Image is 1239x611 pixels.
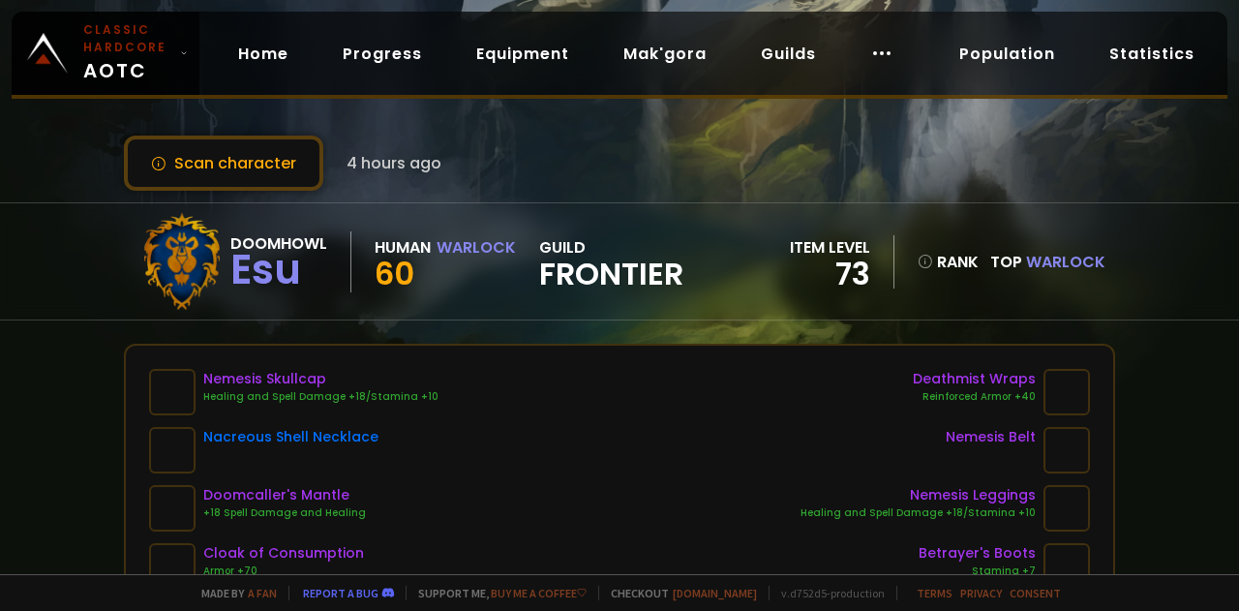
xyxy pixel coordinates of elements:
[539,235,683,289] div: guild
[1043,485,1090,532] img: item-16930
[149,369,196,415] img: item-16929
[203,564,364,579] div: Armor +70
[248,586,277,600] a: a fan
[83,21,172,56] small: Classic Hardcore
[203,485,366,505] div: Doomcaller's Mantle
[919,564,1036,579] div: Stamina +7
[1043,543,1090,590] img: item-19897
[1026,251,1105,273] span: Warlock
[917,586,952,600] a: Terms
[203,369,438,389] div: Nemesis Skullcap
[230,231,327,256] div: Doomhowl
[149,427,196,474] img: item-22403
[375,252,414,295] span: 60
[203,505,366,521] div: +18 Spell Damage and Healing
[673,586,757,600] a: [DOMAIN_NAME]
[1043,369,1090,415] img: item-22077
[83,21,172,85] span: AOTC
[303,586,378,600] a: Report a bug
[1043,427,1090,474] img: item-16933
[608,34,722,74] a: Mak'gora
[461,34,585,74] a: Equipment
[801,485,1036,505] div: Nemesis Leggings
[918,250,979,274] div: rank
[149,485,196,532] img: item-21335
[990,250,1105,274] div: Top
[913,369,1036,389] div: Deathmist Wraps
[790,235,870,260] div: item level
[913,389,1036,405] div: Reinforced Armor +40
[375,235,431,260] div: Human
[745,34,831,74] a: Guilds
[944,34,1071,74] a: Population
[327,34,438,74] a: Progress
[124,136,323,191] button: Scan character
[801,505,1036,521] div: Healing and Spell Damage +18/Stamina +10
[190,586,277,600] span: Made by
[769,586,885,600] span: v. d752d5 - production
[1010,586,1061,600] a: Consent
[12,12,199,95] a: Classic HardcoreAOTC
[223,34,304,74] a: Home
[203,543,364,564] div: Cloak of Consumption
[491,586,587,600] a: Buy me a coffee
[598,586,757,600] span: Checkout
[1094,34,1210,74] a: Statistics
[946,427,1036,447] div: Nemesis Belt
[919,543,1036,564] div: Betrayer's Boots
[203,389,438,405] div: Healing and Spell Damage +18/Stamina +10
[406,586,587,600] span: Support me,
[149,543,196,590] img: item-19857
[203,427,378,447] div: Nacreous Shell Necklace
[539,260,683,289] span: Frontier
[347,151,441,175] span: 4 hours ago
[230,256,327,285] div: Esu
[437,235,516,260] div: Warlock
[960,586,1002,600] a: Privacy
[790,260,870,289] div: 73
